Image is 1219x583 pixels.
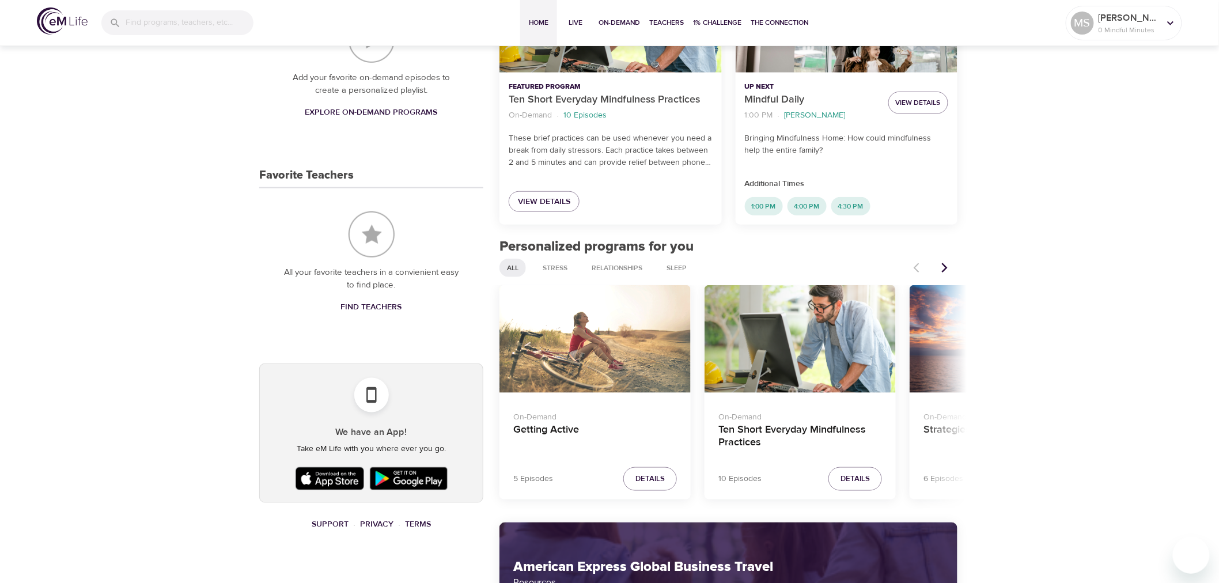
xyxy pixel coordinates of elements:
[360,519,393,529] a: Privacy
[718,473,762,485] p: 10 Episodes
[353,517,355,532] li: ·
[556,108,559,123] li: ·
[405,519,431,529] a: Terms
[1173,537,1210,574] iframe: Button to launch messaging window
[1099,11,1160,25] p: [PERSON_NAME]
[659,259,694,277] div: Sleep
[599,17,640,29] span: On-Demand
[745,109,773,122] p: 1:00 PM
[788,197,827,215] div: 4:00 PM
[563,109,607,122] p: 10 Episodes
[888,92,948,114] button: View Details
[509,191,580,213] a: View Details
[293,464,368,493] img: Apple App Store
[499,238,957,255] h2: Personalized programs for you
[301,102,442,123] a: Explore On-Demand Programs
[513,559,944,576] h2: American Express Global Business Travel
[623,467,677,491] button: Details
[693,17,741,29] span: 1% Challenge
[269,443,474,455] p: Take eM Life with you where ever you go.
[932,255,957,281] button: Next items
[718,423,882,451] h4: Ten Short Everyday Mindfulness Practices
[349,211,395,258] img: Favorite Teachers
[745,132,948,157] p: Bringing Mindfulness Home: How could mindfulness help the entire family?
[745,178,948,190] p: Additional Times
[126,10,253,35] input: Find programs, teachers, etc...
[509,109,552,122] p: On-Demand
[513,423,677,451] h4: Getting Active
[923,407,1087,423] p: On-Demand
[499,259,526,277] div: All
[585,263,649,273] span: Relationships
[500,263,525,273] span: All
[499,285,691,393] button: Getting Active
[282,71,460,97] p: Add your favorite on-demand episodes to create a personalized playlist.
[751,17,808,29] span: The Connection
[336,297,407,318] a: Find Teachers
[705,285,896,393] button: Ten Short Everyday Mindfulness Practices
[1099,25,1160,35] p: 0 Mindful Minutes
[745,197,783,215] div: 1:00 PM
[1071,12,1094,35] div: MS
[398,517,400,532] li: ·
[896,97,941,109] span: View Details
[745,92,879,108] p: Mindful Daily
[923,473,963,485] p: 6 Episodes
[745,82,879,92] p: Up Next
[518,195,570,209] span: View Details
[660,263,694,273] span: Sleep
[828,467,882,491] button: Details
[367,464,450,493] img: Google Play Store
[910,285,1101,393] button: Strategies to Reduce Stress
[282,266,460,292] p: All your favorite teachers in a convienient easy to find place.
[509,108,712,123] nav: breadcrumb
[584,259,650,277] div: Relationships
[509,132,712,169] p: These brief practices can be used whenever you need a break from daily stressors. Each practice t...
[831,202,870,211] span: 4:30 PM
[509,82,712,92] p: Featured Program
[259,517,483,532] nav: breadcrumb
[269,426,474,438] h5: We have an App!
[562,17,589,29] span: Live
[923,423,1087,451] h4: Strategies to Reduce Stress
[788,202,827,211] span: 4:00 PM
[745,202,783,211] span: 1:00 PM
[635,472,665,486] span: Details
[341,300,402,315] span: Find Teachers
[536,263,574,273] span: Stress
[649,17,684,29] span: Teachers
[513,473,553,485] p: 5 Episodes
[513,407,677,423] p: On-Demand
[305,105,438,120] span: Explore On-Demand Programs
[37,7,88,35] img: logo
[535,259,575,277] div: Stress
[718,407,882,423] p: On-Demand
[525,17,552,29] span: Home
[831,197,870,215] div: 4:30 PM
[745,108,879,123] nav: breadcrumb
[509,92,712,108] p: Ten Short Everyday Mindfulness Practices
[778,108,780,123] li: ·
[785,109,846,122] p: [PERSON_NAME]
[259,169,354,182] h3: Favorite Teachers
[841,472,870,486] span: Details
[312,519,349,529] a: Support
